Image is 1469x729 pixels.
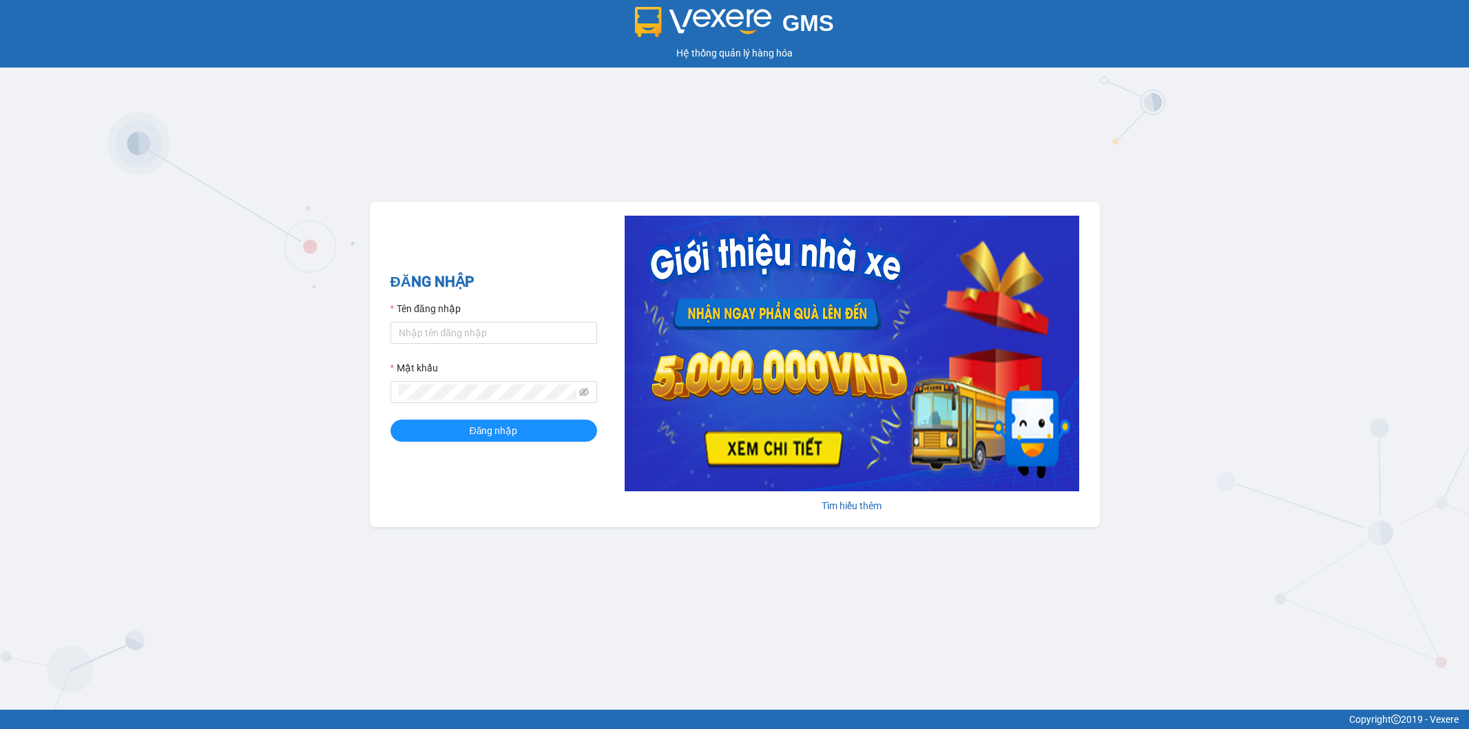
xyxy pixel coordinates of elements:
[390,322,597,344] input: Tên đăng nhập
[390,271,597,294] h2: ĐĂNG NHẬP
[635,21,834,32] a: GMS
[470,423,518,438] span: Đăng nhập
[399,384,576,400] input: Mật khẩu
[390,420,597,442] button: Đăng nhập
[10,712,1459,727] div: Copyright 2019 - Vexere
[579,387,589,397] span: eye-invisible
[390,360,438,376] label: Mật khẩu
[625,216,1079,491] img: banner-0
[635,7,771,37] img: logo 2
[1391,715,1401,724] span: copyright
[390,301,461,316] label: Tên đăng nhập
[625,498,1079,513] div: Tìm hiểu thêm
[3,45,1466,61] div: Hệ thống quản lý hàng hóa
[782,10,834,36] span: GMS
